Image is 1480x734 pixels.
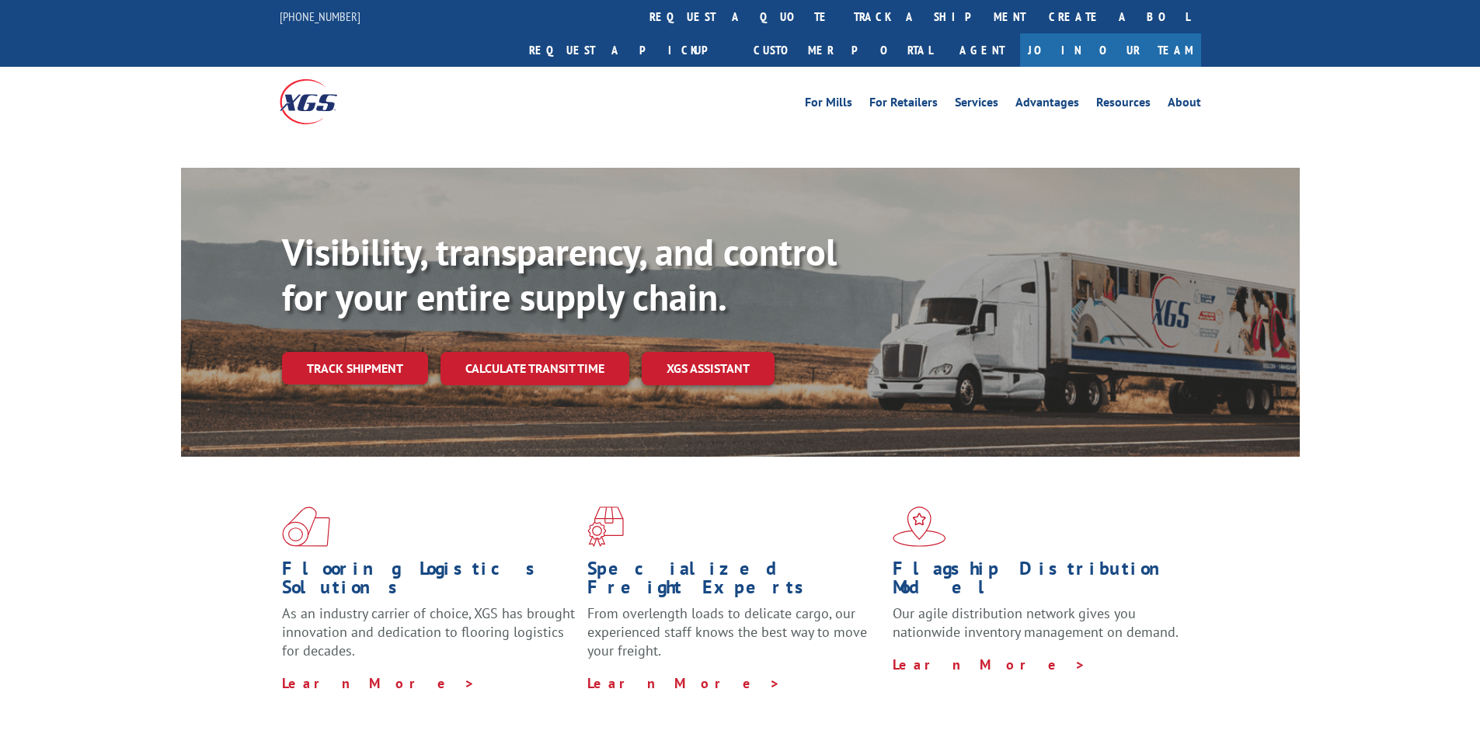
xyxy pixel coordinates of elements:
a: Calculate transit time [441,352,629,385]
img: xgs-icon-total-supply-chain-intelligence-red [282,506,330,547]
span: As an industry carrier of choice, XGS has brought innovation and dedication to flooring logistics... [282,604,575,659]
a: For Retailers [869,96,938,113]
a: Resources [1096,96,1151,113]
h1: Flagship Distribution Model [893,559,1186,604]
b: Visibility, transparency, and control for your entire supply chain. [282,228,837,321]
a: Join Our Team [1020,33,1201,67]
a: Learn More > [893,656,1086,673]
h1: Flooring Logistics Solutions [282,559,576,604]
a: Learn More > [587,674,781,692]
a: Customer Portal [742,33,944,67]
a: Advantages [1015,96,1079,113]
a: Request a pickup [517,33,742,67]
a: XGS ASSISTANT [642,352,775,385]
h1: Specialized Freight Experts [587,559,881,604]
a: [PHONE_NUMBER] [280,9,360,24]
img: xgs-icon-focused-on-flooring-red [587,506,624,547]
a: Services [955,96,998,113]
span: Our agile distribution network gives you nationwide inventory management on demand. [893,604,1179,641]
a: Track shipment [282,352,428,384]
p: From overlength loads to delicate cargo, our experienced staff knows the best way to move your fr... [587,604,881,673]
a: For Mills [805,96,852,113]
a: Agent [944,33,1020,67]
a: Learn More > [282,674,475,692]
img: xgs-icon-flagship-distribution-model-red [893,506,946,547]
a: About [1168,96,1201,113]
